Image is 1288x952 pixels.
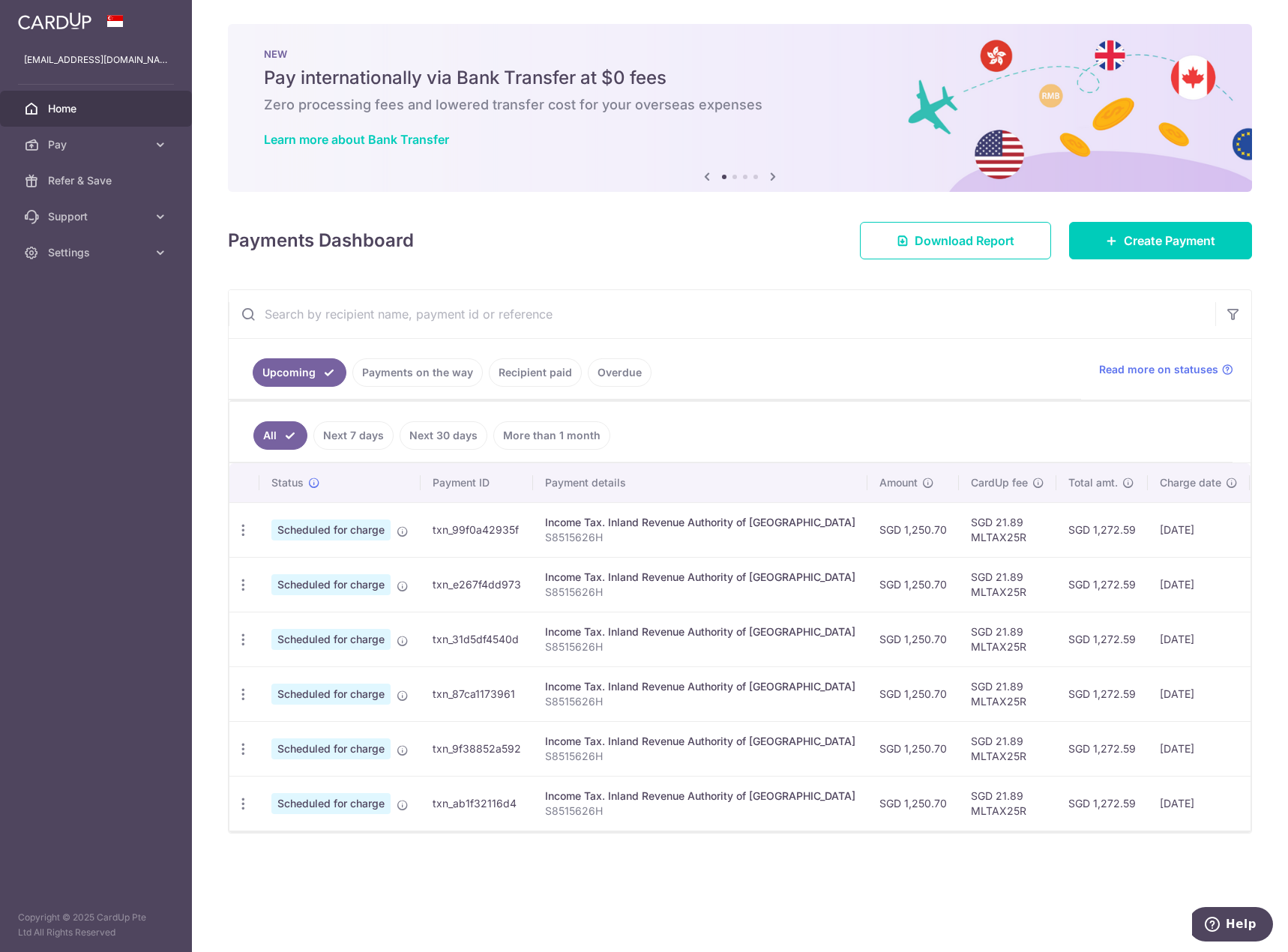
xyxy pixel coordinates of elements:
[489,358,582,387] a: Recipient paid
[271,519,391,540] span: Scheduled for charge
[313,421,394,450] a: Next 7 days
[959,612,1056,666] td: SGD 21.89 MLTAX25R
[545,585,855,600] p: S8515626H
[545,639,855,654] p: S8515626H
[18,12,91,30] img: CardUp
[1056,776,1148,831] td: SGD 1,272.59
[271,738,391,759] span: Scheduled for charge
[271,629,391,650] span: Scheduled for charge
[1148,612,1250,666] td: [DATE]
[545,789,855,804] div: Income Tax. Inland Revenue Authority of [GEOGRAPHIC_DATA]
[1192,907,1273,945] iframe: Opens a widget where you can find more information
[915,232,1014,250] span: Download Report
[867,721,959,776] td: SGD 1,250.70
[545,749,855,764] p: S8515626H
[959,776,1056,831] td: SGD 21.89 MLTAX25R
[1056,666,1148,721] td: SGD 1,272.59
[545,679,855,694] div: Income Tax. Inland Revenue Authority of [GEOGRAPHIC_DATA]
[545,624,855,639] div: Income Tax. Inland Revenue Authority of [GEOGRAPHIC_DATA]
[971,475,1028,490] span: CardUp fee
[867,776,959,831] td: SGD 1,250.70
[545,734,855,749] div: Income Tax. Inland Revenue Authority of [GEOGRAPHIC_DATA]
[1056,502,1148,557] td: SGD 1,272.59
[959,721,1056,776] td: SGD 21.89 MLTAX25R
[48,173,147,188] span: Refer & Save
[24,52,168,67] p: [EMAIL_ADDRESS][DOMAIN_NAME]
[1148,557,1250,612] td: [DATE]
[867,666,959,721] td: SGD 1,250.70
[1056,721,1148,776] td: SGD 1,272.59
[493,421,610,450] a: More than 1 month
[879,475,918,490] span: Amount
[545,515,855,530] div: Income Tax. Inland Revenue Authority of [GEOGRAPHIC_DATA]
[421,463,533,502] th: Payment ID
[1069,222,1252,259] a: Create Payment
[1056,612,1148,666] td: SGD 1,272.59
[1160,475,1221,490] span: Charge date
[1099,362,1218,377] span: Read more on statuses
[1148,502,1250,557] td: [DATE]
[545,694,855,709] p: S8515626H
[545,570,855,585] div: Income Tax. Inland Revenue Authority of [GEOGRAPHIC_DATA]
[1099,362,1233,377] a: Read more on statuses
[545,804,855,819] p: S8515626H
[1124,232,1215,250] span: Create Payment
[1056,557,1148,612] td: SGD 1,272.59
[959,666,1056,721] td: SGD 21.89 MLTAX25R
[228,227,414,254] h4: Payments Dashboard
[400,421,487,450] a: Next 30 days
[48,209,147,224] span: Support
[867,502,959,557] td: SGD 1,250.70
[1148,666,1250,721] td: [DATE]
[421,557,533,612] td: txn_e267f4dd973
[867,557,959,612] td: SGD 1,250.70
[253,421,307,450] a: All
[533,463,867,502] th: Payment details
[48,245,147,260] span: Settings
[271,793,391,814] span: Scheduled for charge
[1148,721,1250,776] td: [DATE]
[229,290,1215,338] input: Search by recipient name, payment id or reference
[228,24,1252,192] img: Bank transfer banner
[271,475,304,490] span: Status
[421,721,533,776] td: txn_9f38852a592
[421,502,533,557] td: txn_99f0a42935f
[421,666,533,721] td: txn_87ca1173961
[271,684,391,705] span: Scheduled for charge
[1068,475,1118,490] span: Total amt.
[264,132,449,147] a: Learn more about Bank Transfer
[421,612,533,666] td: txn_31d5df4540d
[48,137,147,152] span: Pay
[264,66,1216,90] h5: Pay internationally via Bank Transfer at $0 fees
[352,358,483,387] a: Payments on the way
[421,776,533,831] td: txn_ab1f32116d4
[588,358,651,387] a: Overdue
[959,557,1056,612] td: SGD 21.89 MLTAX25R
[1148,776,1250,831] td: [DATE]
[264,96,1216,114] h6: Zero processing fees and lowered transfer cost for your overseas expenses
[264,48,1216,60] p: NEW
[959,502,1056,557] td: SGD 21.89 MLTAX25R
[545,530,855,545] p: S8515626H
[867,612,959,666] td: SGD 1,250.70
[860,222,1051,259] a: Download Report
[253,358,346,387] a: Upcoming
[48,101,147,116] span: Home
[271,574,391,595] span: Scheduled for charge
